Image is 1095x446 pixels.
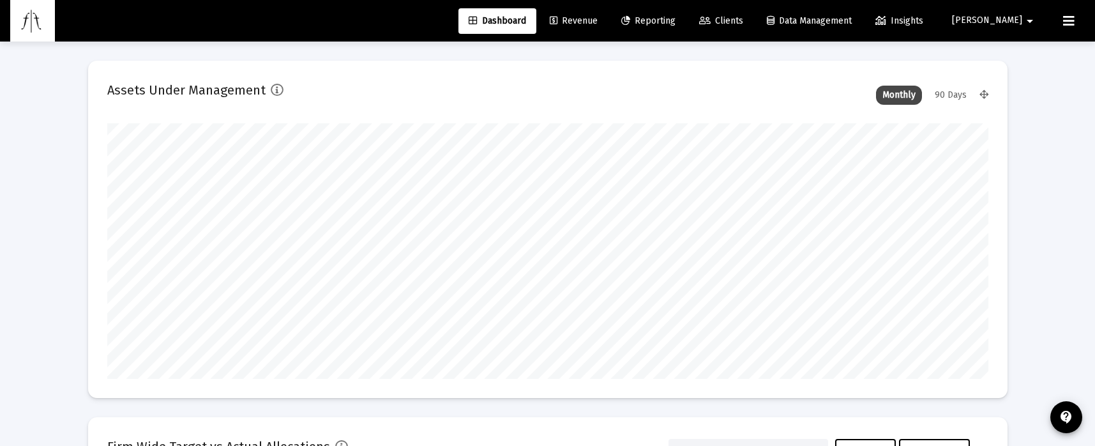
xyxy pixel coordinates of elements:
[937,8,1053,33] button: [PERSON_NAME]
[107,80,266,100] h2: Assets Under Management
[1022,8,1038,34] mat-icon: arrow_drop_down
[621,15,676,26] span: Reporting
[875,15,923,26] span: Insights
[767,15,852,26] span: Data Management
[865,8,933,34] a: Insights
[876,86,922,105] div: Monthly
[469,15,526,26] span: Dashboard
[1059,410,1074,425] mat-icon: contact_support
[550,15,598,26] span: Revenue
[458,8,536,34] a: Dashboard
[757,8,862,34] a: Data Management
[952,15,1022,26] span: [PERSON_NAME]
[611,8,686,34] a: Reporting
[689,8,753,34] a: Clients
[928,86,973,105] div: 90 Days
[699,15,743,26] span: Clients
[20,8,45,34] img: Dashboard
[540,8,608,34] a: Revenue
